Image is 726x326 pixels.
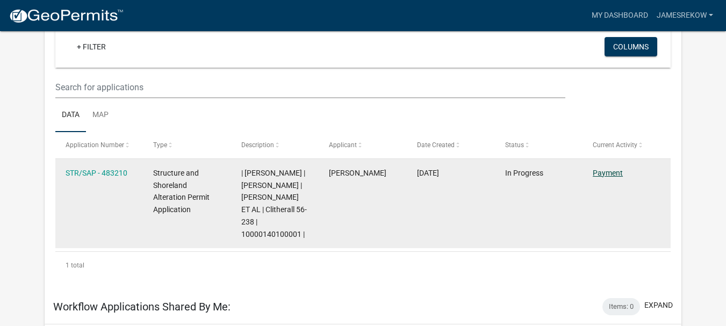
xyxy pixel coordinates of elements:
[86,98,115,133] a: Map
[505,169,543,177] span: In Progress
[55,252,671,279] div: 1 total
[587,5,652,26] a: My Dashboard
[143,132,231,158] datatable-header-cell: Type
[417,169,439,177] span: 09/24/2025
[417,141,455,149] span: Date Created
[153,141,167,149] span: Type
[53,300,231,313] h5: Workflow Applications Shared By Me:
[329,141,357,149] span: Applicant
[583,132,671,158] datatable-header-cell: Current Activity
[153,169,210,214] span: Structure and Shoreland Alteration Permit Application
[593,141,637,149] span: Current Activity
[45,9,682,289] div: collapse
[55,132,143,158] datatable-header-cell: Application Number
[55,98,86,133] a: Data
[241,169,307,238] span: | Michelle Jevne | MARY REKOW BRAUN | THOMAS BRAUN ET AL | Clitherall 56-238 | 10000140100001 |
[66,141,124,149] span: Application Number
[505,141,524,149] span: Status
[407,132,495,158] datatable-header-cell: Date Created
[329,169,386,177] span: James Rekow
[66,169,127,177] a: STR/SAP - 483210
[68,37,114,56] a: + Filter
[231,132,319,158] datatable-header-cell: Description
[644,300,673,311] button: expand
[55,76,566,98] input: Search for applications
[605,37,657,56] button: Columns
[241,141,274,149] span: Description
[602,298,640,315] div: Items: 0
[593,169,623,177] a: Payment
[494,132,583,158] datatable-header-cell: Status
[652,5,717,26] a: JamesRekow
[319,132,407,158] datatable-header-cell: Applicant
